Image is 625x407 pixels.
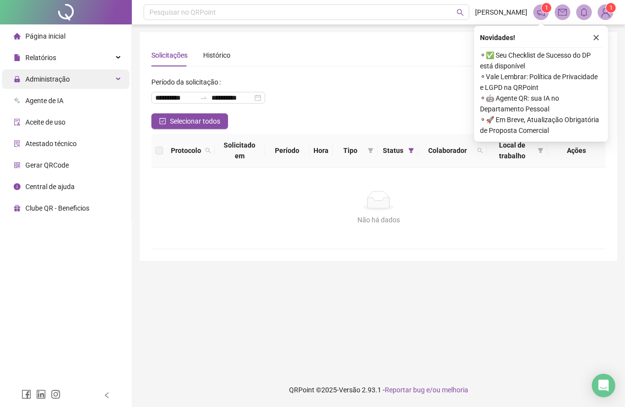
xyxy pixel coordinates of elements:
span: facebook [21,389,31,399]
label: Período da solicitação [151,74,225,90]
span: Protocolo [171,145,201,156]
span: ⚬ 🤖 Agente QR: sua IA no Departamento Pessoal [480,93,602,114]
span: Gerar QRCode [25,161,69,169]
span: 1 [545,4,548,11]
th: Período [265,134,310,168]
span: Página inicial [25,32,65,40]
span: bell [580,8,588,17]
th: Hora [310,134,333,168]
span: Agente de IA [25,97,63,105]
span: filter [538,148,543,153]
span: 1 [609,4,613,11]
span: to [200,94,208,102]
sup: 1 [542,3,551,13]
span: filter [408,148,414,153]
sup: Atualize o seu contato no menu Meus Dados [606,3,616,13]
span: ⚬ 🚀 Em Breve, Atualização Obrigatória de Proposta Comercial [480,114,602,136]
span: Selecionar todos [170,116,220,127]
span: home [14,33,21,40]
span: Novidades ! [480,32,515,43]
span: lock [14,76,21,83]
span: solution [14,140,21,147]
span: search [205,148,211,153]
span: ⚬ ✅ Seu Checklist de Sucesso do DP está disponível [480,50,602,71]
span: Administração [25,75,70,83]
span: audit [14,119,21,126]
span: close [593,34,600,41]
th: Solicitado em [215,134,265,168]
span: Reportar bug e/ou melhoria [385,386,468,394]
span: Aceite de uso [25,118,65,126]
span: Atestado técnico [25,140,77,148]
button: Selecionar todos [151,113,228,129]
span: search [475,143,485,158]
span: Local de trabalho [491,140,534,161]
div: Não há dados [163,214,594,225]
span: left [104,392,110,399]
span: swap-right [200,94,208,102]
span: instagram [51,389,61,399]
span: Versão [339,386,360,394]
span: Colaborador [422,145,473,156]
span: info-circle [14,183,21,190]
span: Status [381,145,404,156]
span: Tipo [336,145,364,156]
span: search [203,143,213,158]
span: ⚬ Vale Lembrar: Política de Privacidade e LGPD na QRPoint [480,71,602,93]
span: gift [14,205,21,212]
span: Relatórios [25,54,56,62]
span: mail [558,8,567,17]
span: notification [537,8,545,17]
div: Ações [551,145,602,156]
span: Central de ajuda [25,183,75,191]
div: Open Intercom Messenger [592,374,615,397]
span: file [14,54,21,61]
img: 76874 [598,5,613,20]
span: search [477,148,483,153]
span: check-square [159,118,166,125]
div: Solicitações [151,50,187,61]
span: qrcode [14,162,21,169]
span: [PERSON_NAME] [475,7,527,18]
span: filter [366,143,375,158]
span: linkedin [36,389,46,399]
span: search [457,9,464,16]
span: Clube QR - Beneficios [25,204,89,212]
div: Histórico [203,50,230,61]
span: filter [368,148,374,153]
span: filter [406,143,416,158]
span: filter [536,138,545,163]
footer: QRPoint © 2025 - 2.93.1 - [132,373,625,407]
